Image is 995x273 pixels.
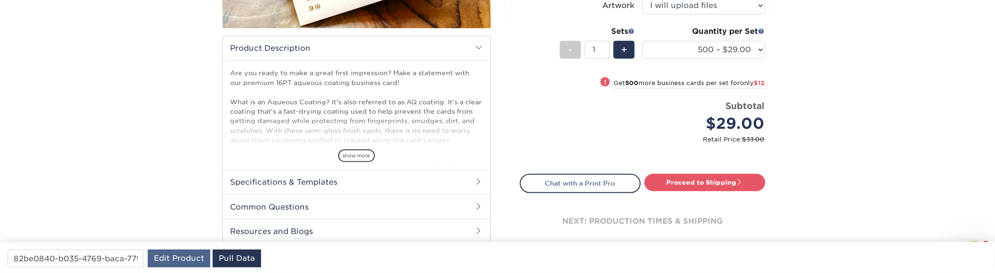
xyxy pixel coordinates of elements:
a: Pull Data [213,250,261,267]
strong: Subtotal [726,101,765,111]
h2: Resources and Blogs [223,219,490,243]
a: Chat with a Print Pro [520,174,641,193]
p: Are you ready to make a great first impression? Make a statement with our premium 16PT aqueous co... [231,68,483,221]
span: + [621,43,627,57]
span: $33.00 [742,136,765,143]
div: Sets [560,26,635,37]
h2: Specifications & Templates [223,170,490,194]
span: $12 [754,79,765,86]
span: 1 [982,241,990,249]
div: $29.00 [650,112,765,135]
h2: Product Description [223,36,490,60]
strong: 500 [626,79,639,86]
span: only [740,79,765,86]
small: Retail Price: [527,135,765,144]
a: Proceed to Shipping [645,174,765,191]
h2: Common Questions [223,195,490,219]
div: next: production times & shipping [520,193,765,250]
span: - [568,43,573,57]
iframe: Intercom live chat [963,241,986,264]
small: Get more business cards per set for [614,79,765,89]
a: Edit Product [148,250,210,267]
span: ! [604,78,606,87]
div: Quantity per Set [643,26,765,37]
span: show more [338,149,375,162]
